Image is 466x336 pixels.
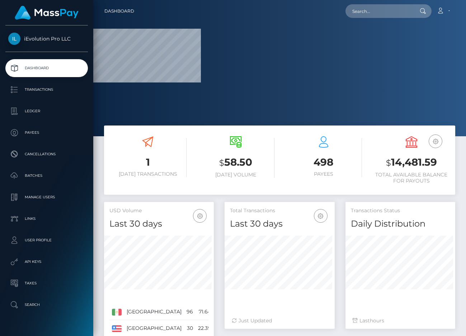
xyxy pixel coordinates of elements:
small: $ [386,158,391,168]
img: US.png [112,325,122,332]
img: iEvolution Pro LLC [8,33,20,45]
p: Manage Users [8,192,85,203]
a: Cancellations [5,145,88,163]
img: MX.png [112,309,122,315]
h3: 58.50 [197,155,274,170]
a: User Profile [5,231,88,249]
a: Dashboard [5,59,88,77]
a: Ledger [5,102,88,120]
a: Batches [5,167,88,185]
h6: [DATE] Transactions [109,171,187,177]
small: $ [219,158,224,168]
p: Search [8,299,85,310]
td: 96 [184,304,196,320]
p: API Keys [8,256,85,267]
a: Manage Users [5,188,88,206]
h6: Payees [285,171,362,177]
a: Search [5,296,88,314]
p: Dashboard [8,63,85,74]
h4: Last 30 days [230,218,329,230]
h4: Daily Distribution [351,218,450,230]
td: 71.64% [196,304,218,320]
p: Ledger [8,106,85,117]
td: [GEOGRAPHIC_DATA] [124,304,184,320]
p: Cancellations [8,149,85,160]
div: Just Updated [232,317,327,325]
p: Payees [8,127,85,138]
a: API Keys [5,253,88,271]
h6: [DATE] Volume [197,172,274,178]
h3: 14,481.59 [373,155,450,170]
p: User Profile [8,235,85,246]
h6: Total Available Balance for Payouts [373,172,450,184]
input: Search... [345,4,413,18]
h5: USD Volume [109,207,208,214]
a: Links [5,210,88,228]
a: Transactions [5,81,88,99]
p: Links [8,213,85,224]
h5: Transactions Status [351,207,450,214]
span: iEvolution Pro LLC [5,36,88,42]
h3: 498 [285,155,362,169]
a: Payees [5,124,88,142]
a: Dashboard [104,4,134,19]
h3: 1 [109,155,187,169]
p: Transactions [8,84,85,95]
h5: Total Transactions [230,207,329,214]
p: Batches [8,170,85,181]
p: Taxes [8,278,85,289]
a: Taxes [5,274,88,292]
img: MassPay Logo [15,6,79,20]
div: Last hours [353,317,448,325]
h4: Last 30 days [109,218,208,230]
